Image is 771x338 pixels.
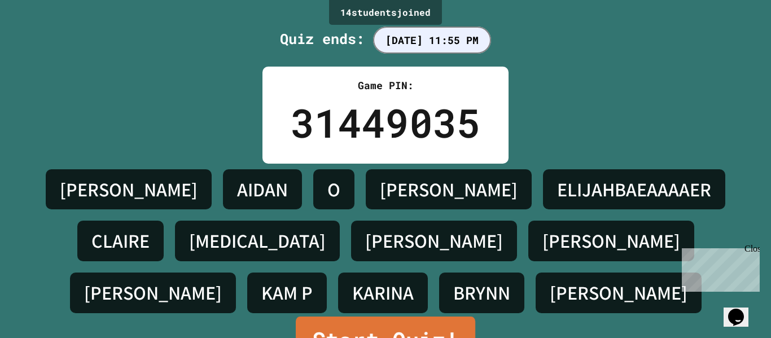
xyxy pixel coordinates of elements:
div: Quiz ends: [280,28,491,50]
h4: ELIJAHBAEAAAAER [557,178,711,201]
div: Chat with us now!Close [5,5,78,72]
h4: AIDAN [237,178,288,201]
h4: [PERSON_NAME] [84,281,222,305]
h4: O [327,178,340,201]
h4: [MEDICAL_DATA] [189,229,326,253]
h4: [PERSON_NAME] [60,178,198,201]
h4: [PERSON_NAME] [365,229,503,253]
div: 31449035 [291,93,480,152]
span: [DATE] 11:55 PM [373,27,491,54]
h4: [PERSON_NAME] [550,281,687,305]
iframe: chat widget [724,293,760,327]
h4: [PERSON_NAME] [380,178,518,201]
h4: BRYNN [453,281,510,305]
iframe: chat widget [677,244,760,292]
h4: KARINA [352,281,414,305]
h4: KAM P [261,281,313,305]
h4: CLAIRE [91,229,150,253]
h4: [PERSON_NAME] [542,229,680,253]
div: Game PIN: [291,78,480,93]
